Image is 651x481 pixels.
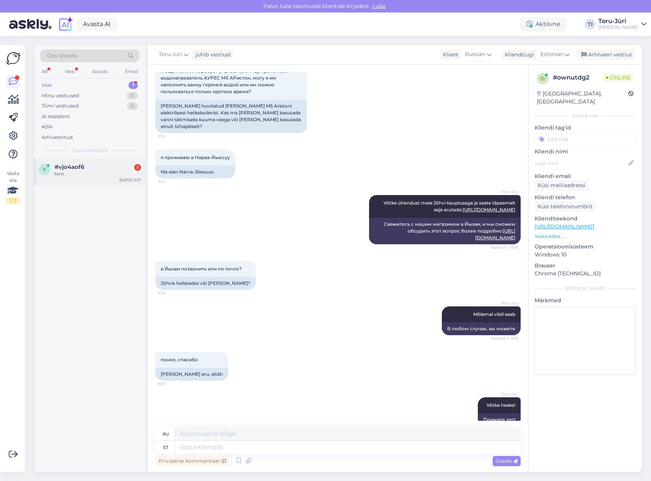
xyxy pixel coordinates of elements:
[535,285,636,292] div: [PERSON_NAME]
[369,218,521,244] div: Свяжитесь с нашим магазином в Йыхви, и мы сможем обсудить этот вопрос более подробно:
[535,124,636,132] p: Kliendi tag'id
[158,133,186,139] span: 9:54
[163,441,168,454] div: et
[465,50,485,59] span: Russian
[42,123,53,131] div: Kõik
[155,166,235,178] div: Ma elan Narva-Jõesuus.
[487,402,515,408] span: Võtke heaks!
[520,17,566,31] div: Aktiivne
[6,51,20,66] img: Askly Logo
[42,102,79,110] div: Tiimi vestlused
[192,51,231,59] div: juhib vestlust
[55,164,84,170] span: #vjo4aof6
[603,73,634,82] span: Online
[535,233,636,240] p: Vaata edasi ...
[535,194,636,201] p: Kliendi telefon
[42,113,70,120] div: AI Assistent
[6,170,20,204] div: Vaata siia
[535,201,596,212] div: Küsi telefoninumbrit
[77,18,117,31] a: Avasta AI
[155,100,307,133] div: [PERSON_NAME] huvitatud [PERSON_NAME] M5 Aristoni elektrilisest hetkeboilerist. Kas ma [PERSON_NA...
[535,270,636,278] p: Chrome [TECHNICAL_ID]
[128,81,138,89] div: 1
[163,428,169,440] div: ru
[127,92,138,100] div: 11
[72,147,108,154] span: Uued vestlused
[598,18,638,24] div: Toru-Jüri
[553,73,603,82] div: # ownutdg2
[490,336,518,341] span: Nähtud ✓ 9:56
[158,381,186,387] span: 9:57
[535,215,636,223] p: Klienditeekond
[535,180,588,191] div: Küsi meiliaadressi
[598,24,638,30] div: [PERSON_NAME]
[42,81,52,89] div: Uus
[6,197,20,204] div: 1 / 3
[55,170,141,177] div: tere.
[161,357,198,362] span: понял, спасибо
[535,112,636,119] div: Kliendi info
[440,51,459,59] div: Klient
[535,243,636,251] p: Operatsioonisüsteem
[134,164,141,171] div: 1
[535,297,636,305] p: Märkmed
[490,300,518,306] span: Toru-Jüri
[161,266,242,272] span: в Йыхви позвонить или по почте?
[540,50,563,59] span: Estonian
[535,172,636,180] p: Kliendi email
[158,179,186,184] span: 9:54
[47,52,77,60] span: Otsi kliente
[502,51,534,59] div: Klienditugi
[159,50,182,59] span: Toru-Jüri
[43,166,46,172] span: v
[490,189,518,195] span: Toru-Jüri
[40,67,49,77] div: All
[63,67,77,77] div: Web
[496,458,518,464] span: Saada
[577,50,635,60] div: Arhiveeri vestlus
[124,67,139,77] div: Email
[490,391,518,397] span: Toru-Jüri
[158,290,186,296] span: 9:56
[42,92,79,100] div: Minu vestlused
[119,177,141,183] div: [DATE] 11:17
[535,133,636,145] input: Lisa tag
[442,322,521,335] div: В любом случае, вы можете
[383,200,516,212] span: Võtke ühendust meie Jõhvi kauplusega ja saate täpsemalt asja arutada:
[535,251,636,259] p: Windows 10
[161,155,230,160] span: я проживаю в Нарва-Йыесуу
[127,102,138,110] div: 0
[91,67,109,77] div: Socials
[541,76,545,81] span: o
[535,262,636,270] p: Brauser
[585,19,595,30] div: TJ
[42,134,73,141] div: Arhiveeritud
[535,223,594,230] a: [URL][DOMAIN_NAME]
[598,18,646,30] a: Toru-Jüri[PERSON_NAME]
[370,3,388,9] span: Luba
[155,277,256,290] div: Jõhvis helistades või [PERSON_NAME]?
[535,159,627,167] input: Lisa nimi
[490,245,518,250] span: Nähtud ✓ 9:55
[155,456,229,466] div: Privaatne kommentaar
[478,413,521,426] div: Примите это!
[58,16,74,32] img: explore-ai
[473,311,515,317] span: Mõlemal viisil saab
[537,90,628,106] div: [GEOGRAPHIC_DATA], [GEOGRAPHIC_DATA]
[535,148,636,156] p: Kliendi nimi
[463,207,515,212] a: [URL][DOMAIN_NAME]
[155,368,228,381] div: [PERSON_NAME] aru, aitäh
